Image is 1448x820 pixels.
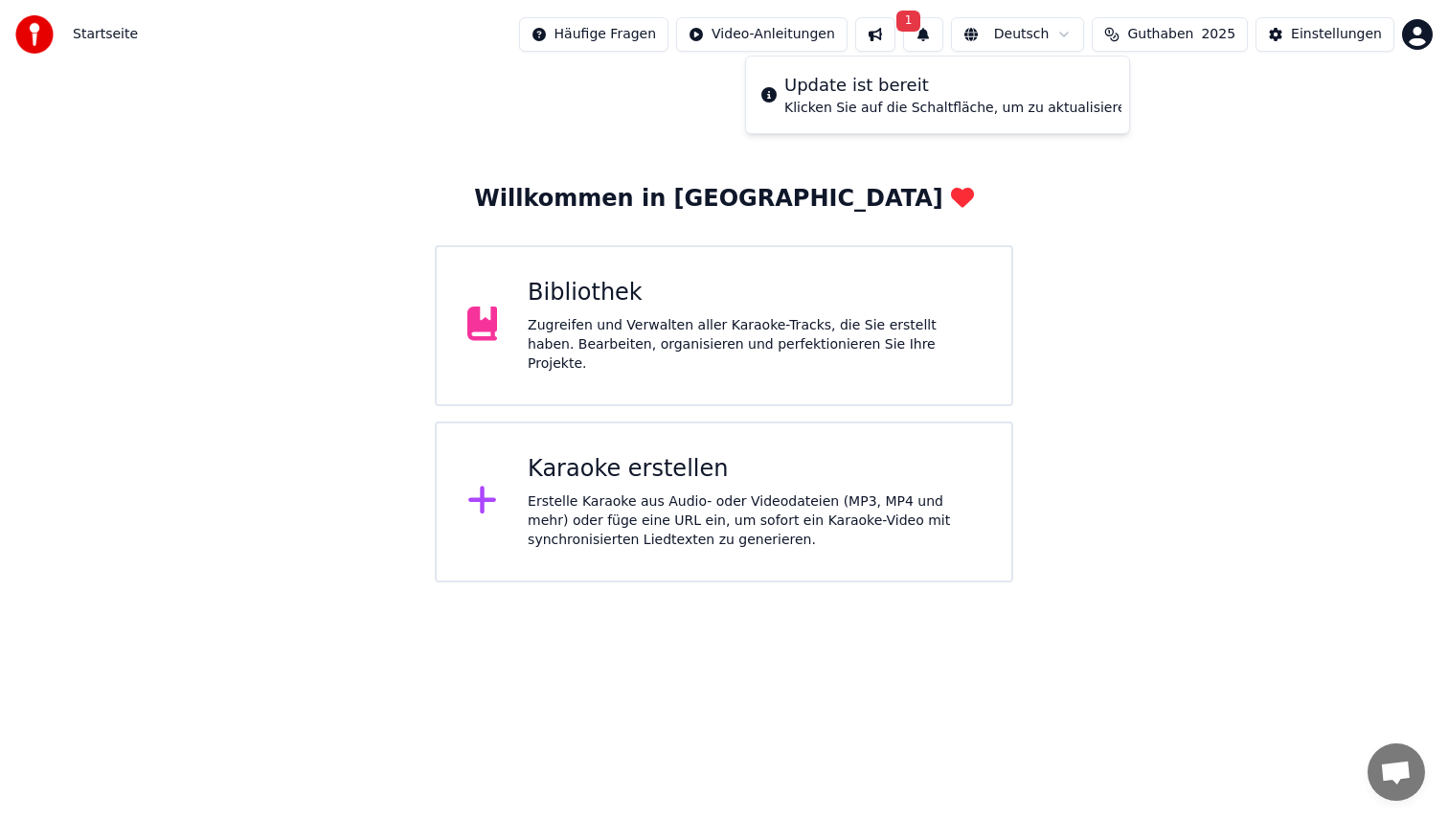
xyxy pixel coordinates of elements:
div: Erstelle Karaoke aus Audio- oder Videodateien (MP3, MP4 und mehr) oder füge eine URL ein, um sofo... [528,492,981,550]
button: Einstellungen [1256,17,1394,52]
span: Startseite [73,25,138,44]
div: Karaoke erstellen [528,454,981,485]
button: Häufige Fragen [519,17,669,52]
div: Zugreifen und Verwalten aller Karaoke-Tracks, die Sie erstellt haben. Bearbeiten, organisieren un... [528,316,981,374]
div: Bibliothek [528,278,981,308]
span: 2025 [1201,25,1235,44]
img: youka [15,15,54,54]
nav: breadcrumb [73,25,138,44]
button: Video-Anleitungen [676,17,848,52]
button: 1 [903,17,943,52]
div: Einstellungen [1291,25,1382,44]
button: Guthaben2025 [1092,17,1248,52]
div: Klicken Sie auf die Schaltfläche, um zu aktualisieren [784,99,1134,118]
div: Update ist bereit [784,72,1134,99]
span: 1 [896,11,921,32]
div: Willkommen in [GEOGRAPHIC_DATA] [474,184,973,215]
span: Guthaben [1127,25,1193,44]
a: Chat öffnen [1368,743,1425,801]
